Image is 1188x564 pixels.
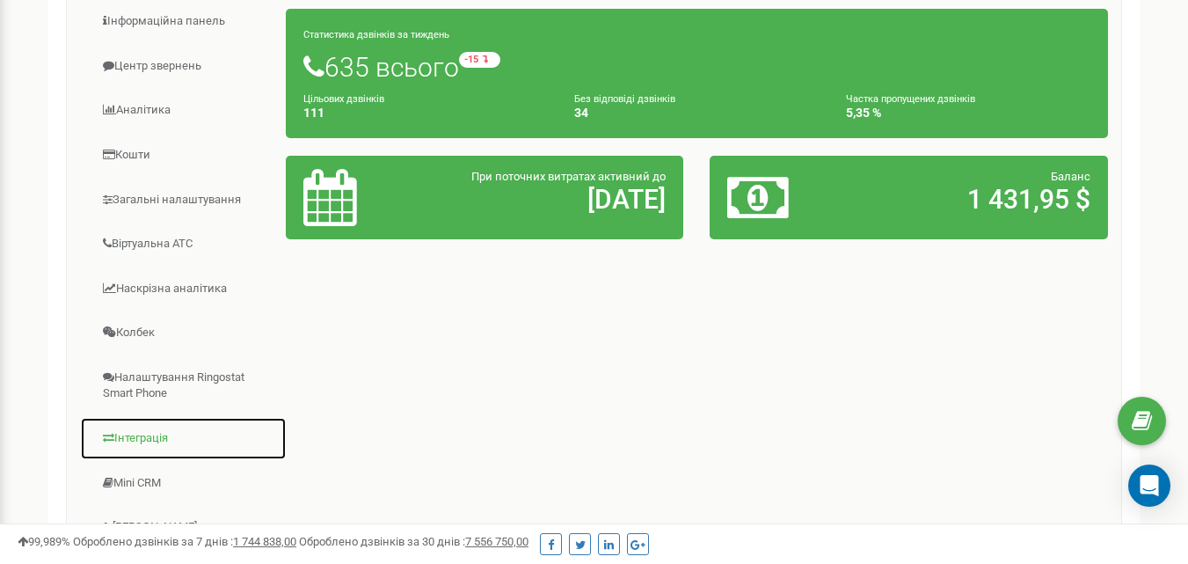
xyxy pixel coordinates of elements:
h1: 635 всього [303,52,1090,82]
div: Open Intercom Messenger [1128,465,1170,507]
u: 1 744 838,00 [233,535,296,548]
a: Кошти [80,134,287,177]
span: При поточних витратах активний до [471,170,666,183]
span: Оброблено дзвінків за 30 днів : [299,535,528,548]
span: Оброблено дзвінків за 7 днів : [73,535,296,548]
small: Частка пропущених дзвінків [846,93,975,105]
small: Цільових дзвінків [303,93,384,105]
a: Налаштування Ringostat Smart Phone [80,356,287,415]
u: 7 556 750,00 [465,535,528,548]
h4: 34 [574,106,819,120]
span: Баланс [1051,170,1090,183]
a: Загальні налаштування [80,179,287,222]
h2: [DATE] [433,185,666,214]
a: Аналiтика [80,89,287,132]
h2: 1 431,95 $ [857,185,1090,214]
h4: 111 [303,106,548,120]
small: Статистика дзвінків за тиждень [303,29,449,40]
a: Колбек [80,311,287,355]
a: Інтеграція [80,417,287,460]
small: Без відповіді дзвінків [574,93,675,105]
small: -15 [459,52,500,68]
a: Наскрізна аналітика [80,267,287,311]
a: Mini CRM [80,462,287,505]
a: [PERSON_NAME] [80,506,287,549]
a: Віртуальна АТС [80,223,287,266]
span: 99,989% [18,535,70,548]
a: Центр звернень [80,45,287,88]
h4: 5,35 % [846,106,1090,120]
